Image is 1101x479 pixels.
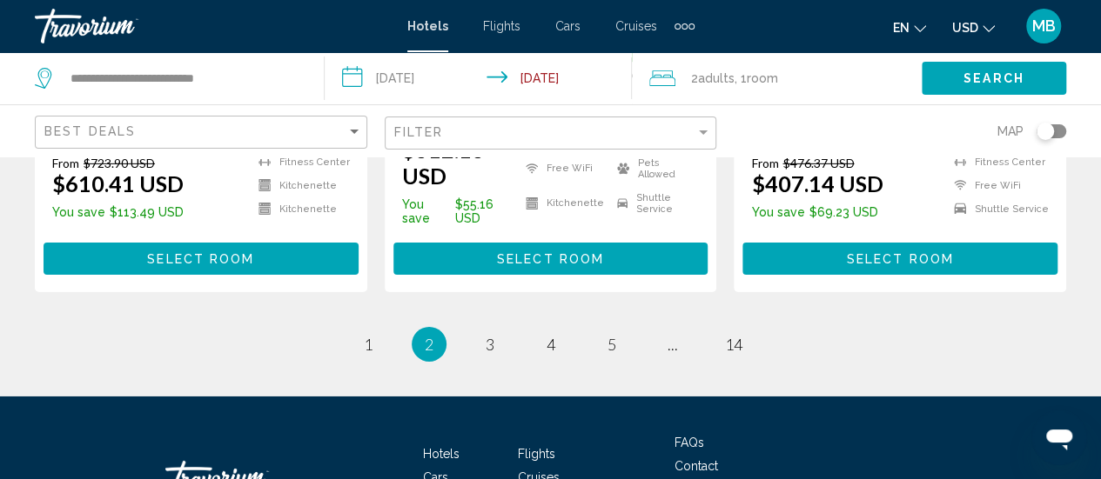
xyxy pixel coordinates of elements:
span: Select Room [497,252,604,266]
span: Best Deals [44,124,136,138]
span: Room [747,71,778,85]
span: 4 [547,335,555,354]
span: You save [751,205,804,219]
li: Fitness Center [250,156,350,170]
span: From [751,156,778,170]
del: $723.90 USD [84,156,155,170]
span: 2 [691,66,735,90]
a: Hotels [423,447,460,461]
a: Flights [483,19,520,33]
p: $113.49 USD [52,205,184,219]
button: Change currency [952,15,995,40]
span: Select Room [147,252,254,266]
span: You save [52,205,105,219]
a: Travorium [35,9,390,43]
ins: $610.41 USD [52,170,184,196]
a: Contact [675,459,718,473]
span: 5 [608,335,616,354]
button: User Menu [1021,8,1066,44]
span: Adults [698,71,735,85]
li: Shuttle Service [945,202,1049,216]
button: Select Room [44,243,359,275]
span: Filter [394,125,444,139]
a: Select Room [393,247,708,266]
ul: Pagination [35,327,1066,362]
span: 3 [486,335,494,354]
span: 2 [425,335,433,354]
a: Cruises [615,19,657,33]
button: Extra navigation items [675,12,695,40]
button: Select Room [742,243,1057,275]
ins: $407.14 USD [751,170,883,196]
li: Kitchenette [250,202,350,216]
span: 1 [364,335,373,354]
mat-select: Sort by [44,125,362,140]
a: Flights [518,447,555,461]
span: Search [963,72,1024,86]
a: Select Room [742,247,1057,266]
span: Map [997,119,1024,143]
span: From [52,156,79,170]
button: Check-in date: Aug 15, 2025 Check-out date: Aug 18, 2025 [325,52,632,104]
span: en [893,21,910,35]
a: Hotels [407,19,448,33]
button: Search [922,62,1066,94]
p: $69.23 USD [751,205,883,219]
iframe: Button to launch messaging window [1031,409,1087,465]
span: ... [668,335,678,354]
li: Shuttle Service [608,190,700,216]
button: Travelers: 2 adults, 0 children [632,52,922,104]
span: MB [1032,17,1056,35]
li: Kitchenette [250,178,350,193]
a: Cars [555,19,581,33]
li: Free WiFi [517,156,608,182]
span: , 1 [735,66,778,90]
ins: $312.13 USD [402,136,485,189]
li: Fitness Center [945,156,1049,170]
span: Select Room [847,252,954,266]
span: 14 [725,335,742,354]
button: Filter [385,116,717,151]
span: USD [952,21,978,35]
li: Free WiFi [945,178,1049,193]
a: FAQs [675,436,704,449]
button: Select Room [393,243,708,275]
span: You save [402,197,451,225]
li: Pets Allowed [608,156,700,182]
p: $55.16 USD [402,197,518,225]
button: Change language [893,15,926,40]
li: Kitchenette [517,190,608,216]
a: Select Room [44,247,359,266]
del: $476.37 USD [782,156,854,170]
button: Toggle map [1024,123,1066,139]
